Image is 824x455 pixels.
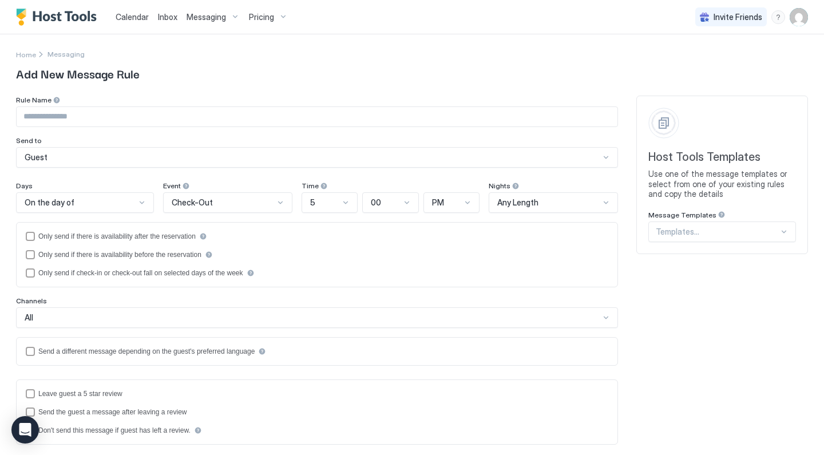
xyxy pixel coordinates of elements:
[26,268,608,278] div: isLimited
[25,197,74,208] span: On the day of
[26,232,608,241] div: afterReservation
[47,50,85,58] span: Messaging
[25,312,33,323] span: All
[38,347,255,355] div: Send a different message depending on the guest's preferred language
[489,181,510,190] span: Nights
[11,416,39,444] div: Open Intercom Messenger
[16,65,808,82] span: Add New Message Rule
[38,251,201,259] div: Only send if there is availability before the reservation
[16,48,36,60] div: Breadcrumb
[16,48,36,60] a: Home
[38,232,196,240] div: Only send if there is availability after the reservation
[249,12,274,22] span: Pricing
[38,426,191,434] div: Don't send this message if guest has left a review.
[47,50,85,58] div: Breadcrumb
[371,197,381,208] span: 00
[648,211,716,219] span: Message Templates
[16,136,42,145] span: Send to
[302,181,319,190] span: Time
[158,11,177,23] a: Inbox
[16,9,102,26] a: Host Tools Logo
[648,169,796,199] span: Use one of the message templates or select from one of your existing rules and copy the details
[26,426,608,435] div: disableMessageAfterReview
[26,407,608,417] div: sendMessageAfterLeavingReview
[17,107,617,126] input: Input Field
[25,152,47,163] span: Guest
[16,50,36,59] span: Home
[790,8,808,26] div: User profile
[16,181,33,190] span: Days
[158,12,177,22] span: Inbox
[497,197,538,208] span: Any Length
[310,197,315,208] span: 5
[771,10,785,24] div: menu
[432,197,444,208] span: PM
[38,408,187,416] div: Send the guest a message after leaving a review
[38,269,243,277] div: Only send if check-in or check-out fall on selected days of the week
[16,296,47,305] span: Channels
[648,150,796,164] span: Host Tools Templates
[714,12,762,22] span: Invite Friends
[38,390,122,398] div: Leave guest a 5 star review
[187,12,226,22] span: Messaging
[116,12,149,22] span: Calendar
[16,96,51,104] span: Rule Name
[26,389,608,398] div: reviewEnabled
[172,197,213,208] span: Check-Out
[26,347,608,356] div: languagesEnabled
[116,11,149,23] a: Calendar
[163,181,181,190] span: Event
[26,250,608,259] div: beforeReservation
